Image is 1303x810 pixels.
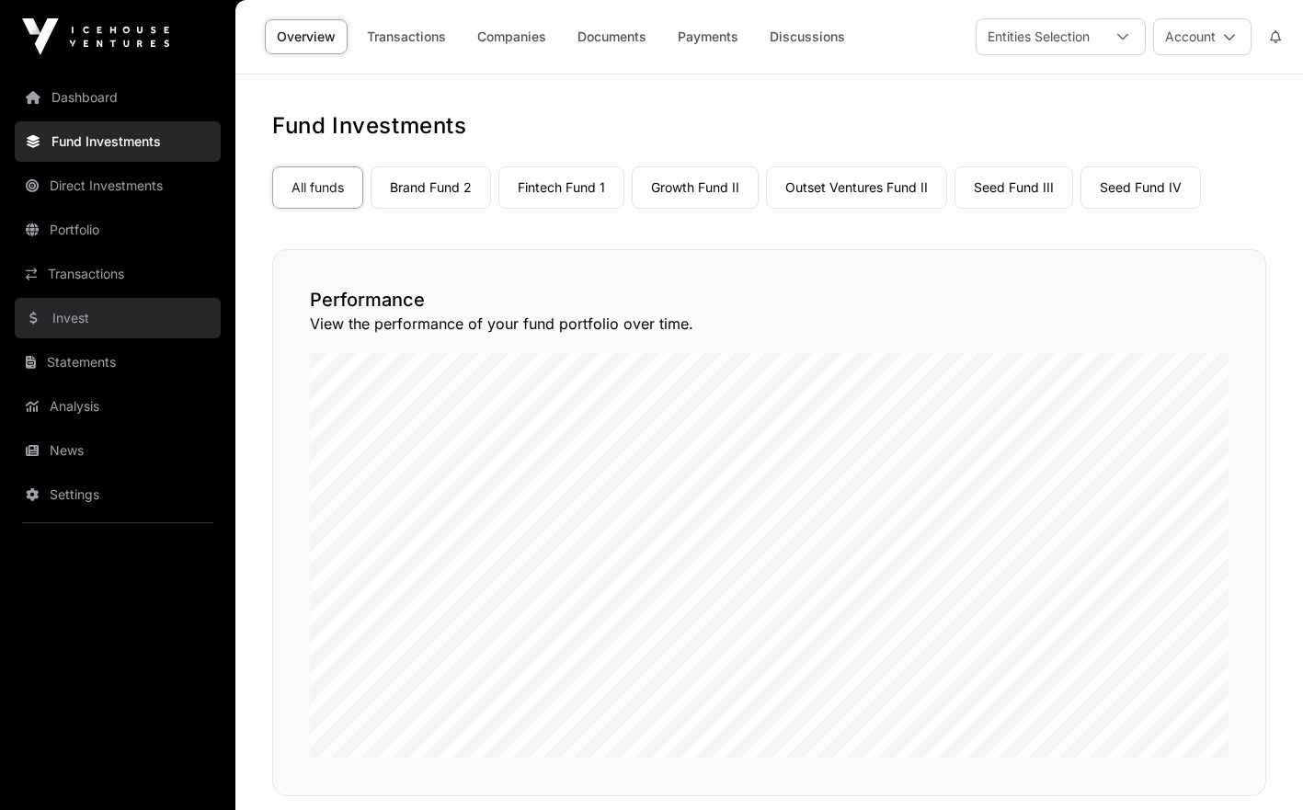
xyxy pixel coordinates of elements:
[310,313,1229,335] p: View the performance of your fund portfolio over time.
[666,19,750,54] a: Payments
[1211,722,1303,810] iframe: Chat Widget
[15,121,221,162] a: Fund Investments
[272,166,363,209] a: All funds
[310,287,1229,313] h2: Performance
[22,18,169,55] img: Icehouse Ventures Logo
[766,166,947,209] a: Outset Ventures Fund II
[15,77,221,118] a: Dashboard
[15,386,221,427] a: Analysis
[954,166,1073,209] a: Seed Fund III
[15,165,221,206] a: Direct Investments
[15,298,221,338] a: Invest
[758,19,857,54] a: Discussions
[632,166,759,209] a: Growth Fund II
[15,254,221,294] a: Transactions
[15,210,221,250] a: Portfolio
[1080,166,1201,209] a: Seed Fund IV
[1153,18,1252,55] button: Account
[465,19,558,54] a: Companies
[265,19,348,54] a: Overview
[498,166,624,209] a: Fintech Fund 1
[272,111,1266,141] h1: Fund Investments
[15,342,221,382] a: Statements
[566,19,658,54] a: Documents
[977,19,1101,54] div: Entities Selection
[15,474,221,515] a: Settings
[355,19,458,54] a: Transactions
[371,166,491,209] a: Brand Fund 2
[15,430,221,471] a: News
